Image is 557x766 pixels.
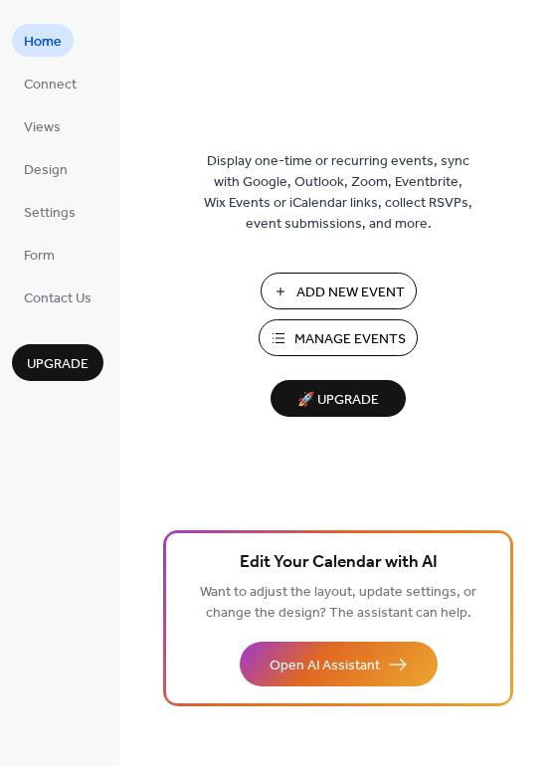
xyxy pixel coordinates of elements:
[24,160,68,181] span: Design
[294,329,406,350] span: Manage Events
[271,380,406,417] button: 🚀 Upgrade
[12,24,74,57] a: Home
[296,283,405,303] span: Add New Event
[24,288,92,309] span: Contact Us
[24,117,61,138] span: Views
[24,246,55,267] span: Form
[27,354,89,375] span: Upgrade
[12,281,103,313] a: Contact Us
[12,109,73,142] a: Views
[270,656,380,676] span: Open AI Assistant
[240,549,438,577] span: Edit Your Calendar with AI
[12,67,89,99] a: Connect
[261,273,417,309] button: Add New Event
[24,203,76,224] span: Settings
[12,344,103,381] button: Upgrade
[240,642,438,686] button: Open AI Assistant
[12,152,80,185] a: Design
[12,195,88,228] a: Settings
[24,32,62,53] span: Home
[12,238,67,271] a: Form
[204,151,472,235] span: Display one-time or recurring events, sync with Google, Outlook, Zoom, Eventbrite, Wix Events or ...
[24,75,77,96] span: Connect
[200,579,476,627] span: Want to adjust the layout, update settings, or change the design? The assistant can help.
[259,319,418,356] button: Manage Events
[282,387,394,414] span: 🚀 Upgrade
